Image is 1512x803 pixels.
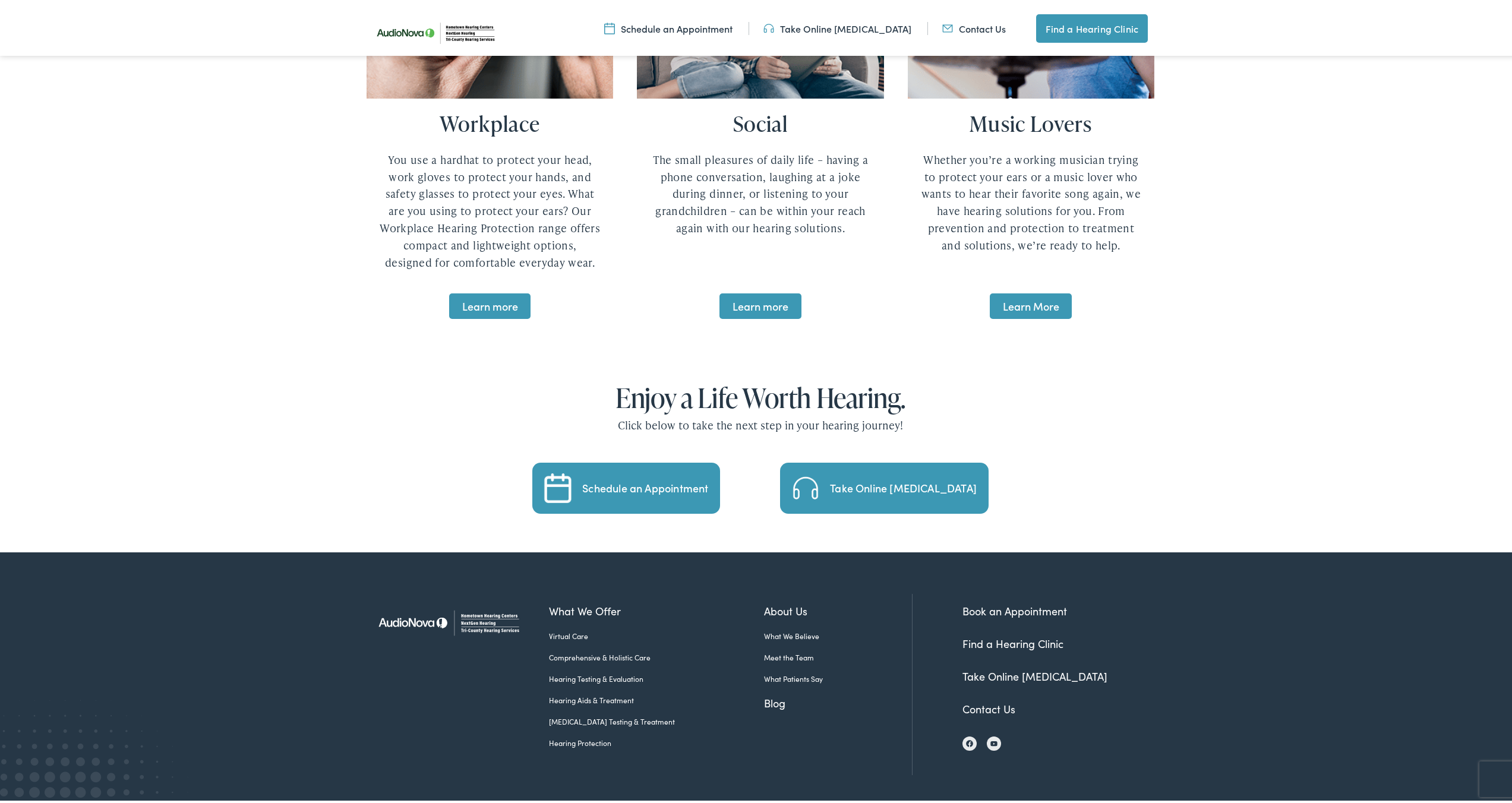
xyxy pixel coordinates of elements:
a: Hearing Aids & Treatment [549,693,764,703]
img: Schedule an Appointment [543,471,573,501]
a: Take an Online Hearing Test Take Online [MEDICAL_DATA] [780,460,988,511]
span: Learn more [449,291,531,317]
a: Take Online [MEDICAL_DATA] [763,20,911,33]
a: Virtual Care [549,628,764,639]
h2: Workplace [379,109,601,134]
a: Contact Us [942,20,1006,33]
a: [MEDICAL_DATA] Testing & Treatment [549,714,764,725]
a: Hearing Testing & Evaluation [549,671,764,682]
a: Contact Us [962,699,1015,714]
span: Learn more [719,291,801,317]
img: YouTube [990,738,998,745]
div: Schedule an Appointment [582,480,708,491]
img: Take an Online Hearing Test [791,471,820,501]
h2: Music Lovers [920,109,1142,134]
a: Find a Hearing Clinic [962,634,1063,649]
img: utility icon [942,20,953,33]
a: Find a Hearing Clinic [1036,12,1148,40]
a: Comprehensive & Holistic Care [549,650,764,660]
a: Schedule an Appointment [604,20,733,33]
a: What We Believe [764,628,912,639]
span: Learn More [990,291,1072,317]
a: What We Offer [549,600,764,617]
div: Take Online [MEDICAL_DATA] [830,480,977,491]
img: utility icon [763,20,774,33]
p: Whether you’re a working musician trying to protect your ears or a music lover who wants to hear ... [920,149,1142,252]
img: Facebook icon, indicating the presence of the site or brand on the social media platform. [966,738,973,745]
a: Meet the Team [764,650,912,660]
img: Tri-County Hearing Services [368,592,532,649]
a: About Us [764,600,912,617]
a: Blog [764,693,912,709]
a: Hearing Protection [549,735,764,746]
p: You use a hardhat to protect your head, work gloves to protect your hands, and safety glasses to ... [379,149,601,269]
img: utility icon [604,20,615,33]
a: What Patients Say [764,671,912,682]
a: Take Online [MEDICAL_DATA] [962,666,1107,681]
h2: Social [649,109,872,134]
a: Book an Appointment [962,601,1067,616]
a: Schedule an Appointment Schedule an Appointment [532,460,720,511]
p: The small pleasures of daily life – having a phone conversation, laughing at a joke during dinner... [649,149,872,235]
